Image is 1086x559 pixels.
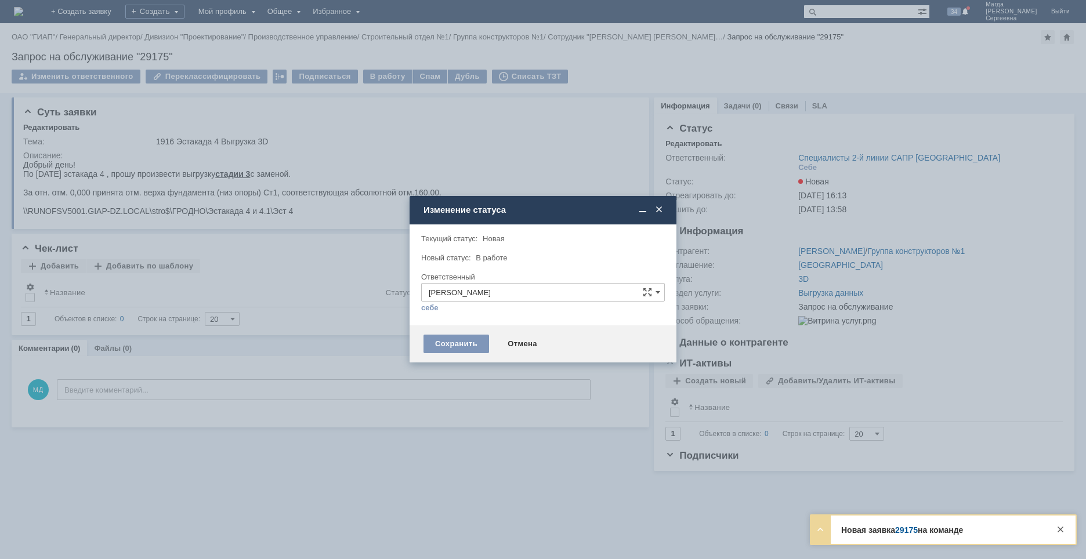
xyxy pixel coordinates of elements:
[813,522,827,536] div: Развернуть
[476,253,507,262] span: В работе
[423,205,665,215] div: Изменение статуса
[643,288,652,297] span: Сложная форма
[1054,522,1067,536] div: Закрыть
[483,234,505,243] span: Новая
[895,525,918,535] a: 29175
[421,273,663,281] div: Ответственный
[421,303,439,313] a: себе
[841,525,963,535] strong: Новая заявка на команде
[637,205,649,215] span: Свернуть (Ctrl + M)
[421,234,477,243] label: Текущий статус:
[192,9,227,19] u: стадии 3
[421,253,471,262] label: Новый статус:
[653,205,665,215] span: Закрыть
